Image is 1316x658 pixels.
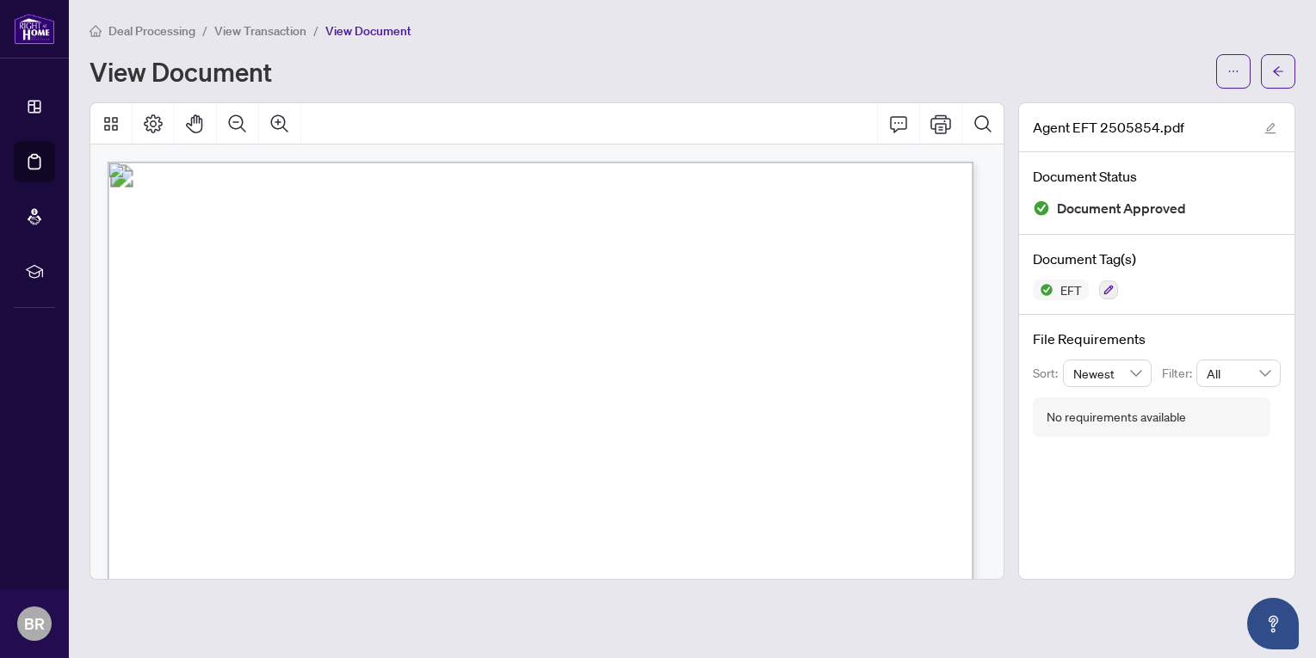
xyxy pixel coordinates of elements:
[90,58,272,85] h1: View Document
[1033,200,1050,217] img: Document Status
[313,21,318,40] li: /
[1033,117,1184,138] span: Agent EFT 2505854.pdf
[1207,360,1270,386] span: All
[1053,284,1089,296] span: EFT
[24,612,45,636] span: BR
[1033,249,1281,269] h4: Document Tag(s)
[108,23,195,39] span: Deal Processing
[1162,364,1196,383] p: Filter:
[90,25,102,37] span: home
[1033,329,1281,349] h4: File Requirements
[1033,280,1053,300] img: Status Icon
[1057,197,1186,220] span: Document Approved
[325,23,411,39] span: View Document
[1247,598,1299,649] button: Open asap
[1272,65,1284,77] span: arrow-left
[1047,408,1186,427] div: No requirements available
[1227,65,1239,77] span: ellipsis
[214,23,306,39] span: View Transaction
[1033,364,1063,383] p: Sort:
[202,21,207,40] li: /
[1264,122,1276,134] span: edit
[1073,360,1142,386] span: Newest
[1033,166,1281,187] h4: Document Status
[14,13,55,45] img: logo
